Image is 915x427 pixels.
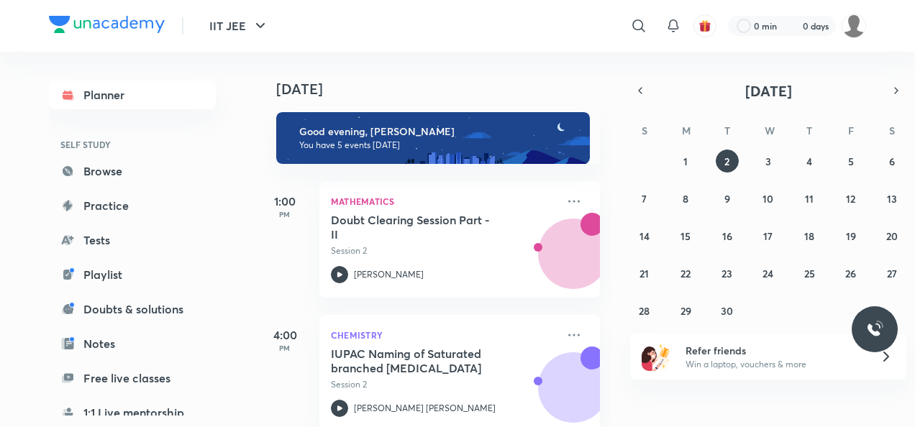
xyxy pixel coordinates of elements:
[846,192,855,206] abbr: September 12, 2025
[49,226,216,254] a: Tests
[762,192,773,206] abbr: September 10, 2025
[683,155,688,168] abbr: September 1, 2025
[880,224,903,247] button: September 20, 2025
[887,267,897,280] abbr: September 27, 2025
[848,155,854,168] abbr: September 5, 2025
[722,229,732,243] abbr: September 16, 2025
[698,19,711,32] img: avatar
[765,124,775,137] abbr: Wednesday
[880,187,903,210] button: September 13, 2025
[299,139,577,151] p: You have 5 events [DATE]
[842,14,866,38] img: Shashwat Mathur
[201,12,278,40] button: IIT JEE
[846,229,856,243] abbr: September 19, 2025
[633,187,656,210] button: September 7, 2025
[686,358,862,371] p: Win a laptop, vouchers & more
[680,304,691,318] abbr: September 29, 2025
[674,299,697,322] button: September 29, 2025
[721,267,732,280] abbr: September 23, 2025
[49,260,216,289] a: Playlist
[886,229,898,243] abbr: September 20, 2025
[716,150,739,173] button: September 2, 2025
[887,192,897,206] abbr: September 13, 2025
[745,81,792,101] span: [DATE]
[683,192,688,206] abbr: September 8, 2025
[757,187,780,210] button: September 10, 2025
[49,157,216,185] a: Browse
[49,295,216,323] a: Doubts & solutions
[674,262,697,285] button: September 22, 2025
[680,267,691,280] abbr: September 22, 2025
[686,343,862,358] h6: Refer friends
[49,191,216,220] a: Practice
[674,150,697,173] button: September 1, 2025
[839,150,862,173] button: September 5, 2025
[331,244,557,257] p: Session 2
[642,124,647,137] abbr: Sunday
[757,262,780,285] button: September 24, 2025
[839,224,862,247] button: September 19, 2025
[49,16,165,33] img: Company Logo
[49,16,165,37] a: Company Logo
[716,262,739,285] button: September 23, 2025
[49,364,216,392] a: Free live classes
[256,210,314,219] p: PM
[693,14,716,37] button: avatar
[724,192,730,206] abbr: September 9, 2025
[839,262,862,285] button: September 26, 2025
[798,262,821,285] button: September 25, 2025
[839,187,862,210] button: September 12, 2025
[633,299,656,322] button: September 28, 2025
[642,342,670,371] img: referral
[354,268,424,281] p: [PERSON_NAME]
[633,262,656,285] button: September 21, 2025
[798,187,821,210] button: September 11, 2025
[880,150,903,173] button: September 6, 2025
[49,132,216,157] h6: SELF STUDY
[331,378,557,391] p: Session 2
[674,224,697,247] button: September 15, 2025
[354,402,496,415] p: [PERSON_NAME] [PERSON_NAME]
[721,304,733,318] abbr: September 30, 2025
[331,346,510,375] h5: IUPAC Naming of Saturated branched Hydrocarbons
[276,112,590,164] img: evening
[786,19,800,33] img: streak
[806,124,812,137] abbr: Thursday
[639,267,649,280] abbr: September 21, 2025
[674,187,697,210] button: September 8, 2025
[798,150,821,173] button: September 4, 2025
[650,81,886,101] button: [DATE]
[633,224,656,247] button: September 14, 2025
[299,125,577,138] h6: Good evening, [PERSON_NAME]
[49,329,216,358] a: Notes
[806,155,812,168] abbr: September 4, 2025
[49,81,216,109] a: Planner
[724,155,729,168] abbr: September 2, 2025
[880,262,903,285] button: September 27, 2025
[680,229,691,243] abbr: September 15, 2025
[762,267,773,280] abbr: September 24, 2025
[716,299,739,322] button: September 30, 2025
[765,155,771,168] abbr: September 3, 2025
[757,150,780,173] button: September 3, 2025
[866,321,883,338] img: ttu
[276,81,614,98] h4: [DATE]
[798,224,821,247] button: September 18, 2025
[757,224,780,247] button: September 17, 2025
[642,192,647,206] abbr: September 7, 2025
[763,229,773,243] abbr: September 17, 2025
[49,398,216,427] a: 1:1 Live mentorship
[639,229,650,243] abbr: September 14, 2025
[716,224,739,247] button: September 16, 2025
[848,124,854,137] abbr: Friday
[804,267,815,280] abbr: September 25, 2025
[256,344,314,352] p: PM
[331,326,557,344] p: Chemistry
[724,124,730,137] abbr: Tuesday
[639,304,650,318] abbr: September 28, 2025
[256,326,314,344] h5: 4:00
[331,213,510,242] h5: Doubt Clearing Session Part - II
[889,124,895,137] abbr: Saturday
[889,155,895,168] abbr: September 6, 2025
[331,193,557,210] p: Mathematics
